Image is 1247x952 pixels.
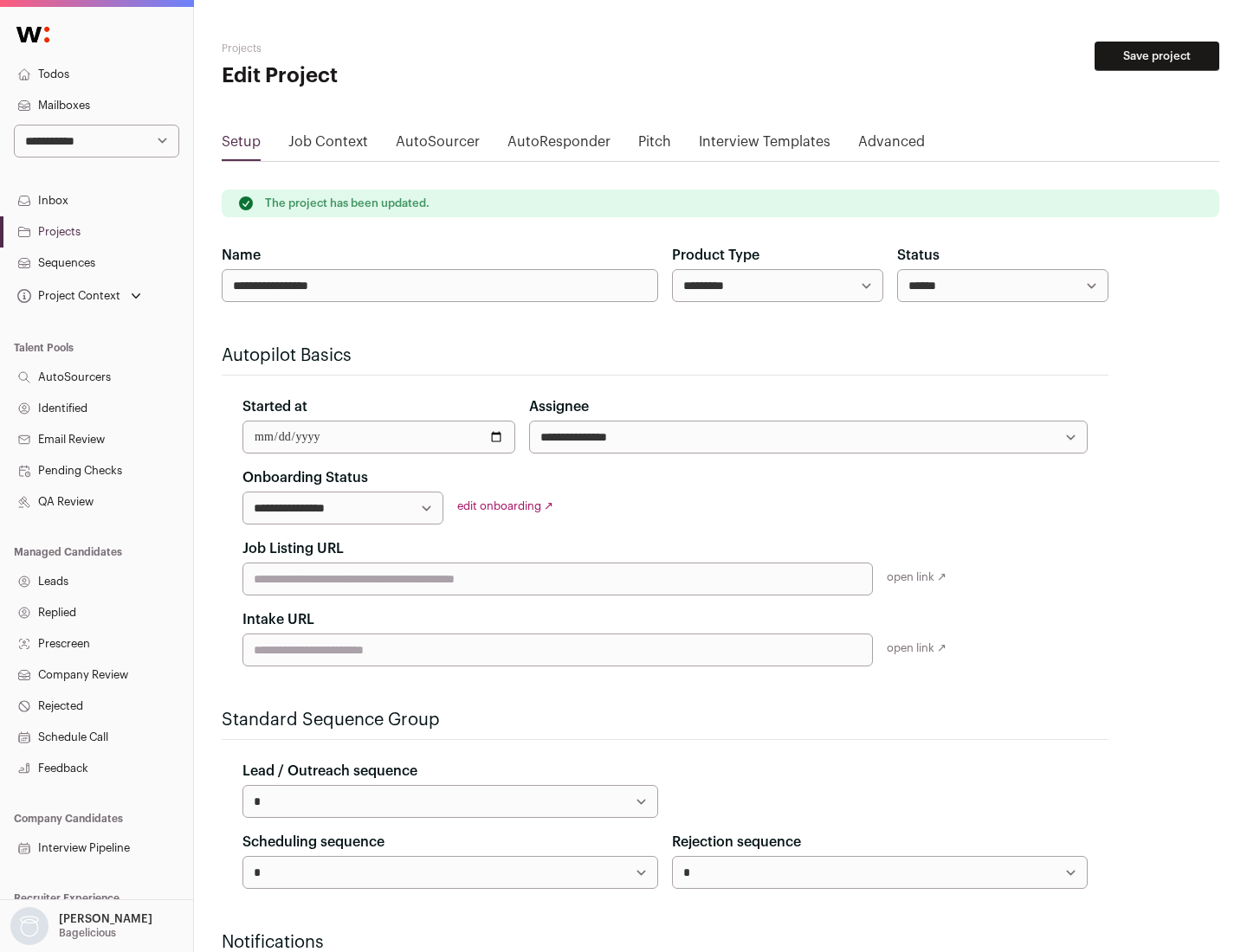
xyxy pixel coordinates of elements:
label: Name [222,245,261,266]
button: Open dropdown [7,907,156,945]
img: nopic.png [10,907,48,945]
label: Lead / Outreach sequence [242,761,417,782]
p: [PERSON_NAME] [59,912,152,926]
label: Status [897,245,940,266]
label: Job Listing URL [242,538,344,559]
a: edit onboarding ↗ [457,500,553,511]
a: Job Context [288,132,368,159]
a: Pitch [638,132,671,159]
button: Save project [1095,42,1219,71]
a: Interview Templates [699,132,830,159]
a: AutoSourcer [396,132,480,159]
a: Advanced [858,132,925,159]
label: Onboarding Status [242,467,368,488]
label: Intake URL [242,609,314,630]
a: AutoResponder [507,132,611,159]
h1: Edit Project [222,62,554,90]
h2: Autopilot Basics [222,344,1108,368]
label: Scheduling sequence [242,832,384,852]
label: Rejection sequence [672,832,801,852]
h2: Projects [222,42,554,55]
h2: Standard Sequence Group [222,708,1108,732]
a: Setup [222,132,261,159]
img: Wellfound [7,17,59,52]
label: Started at [242,396,307,417]
label: Product Type [672,245,759,266]
label: Assignee [529,396,589,417]
button: Open dropdown [14,284,145,308]
div: Project Context [14,289,120,303]
p: The project has been updated. [265,196,430,210]
p: Bagelicious [59,926,116,940]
